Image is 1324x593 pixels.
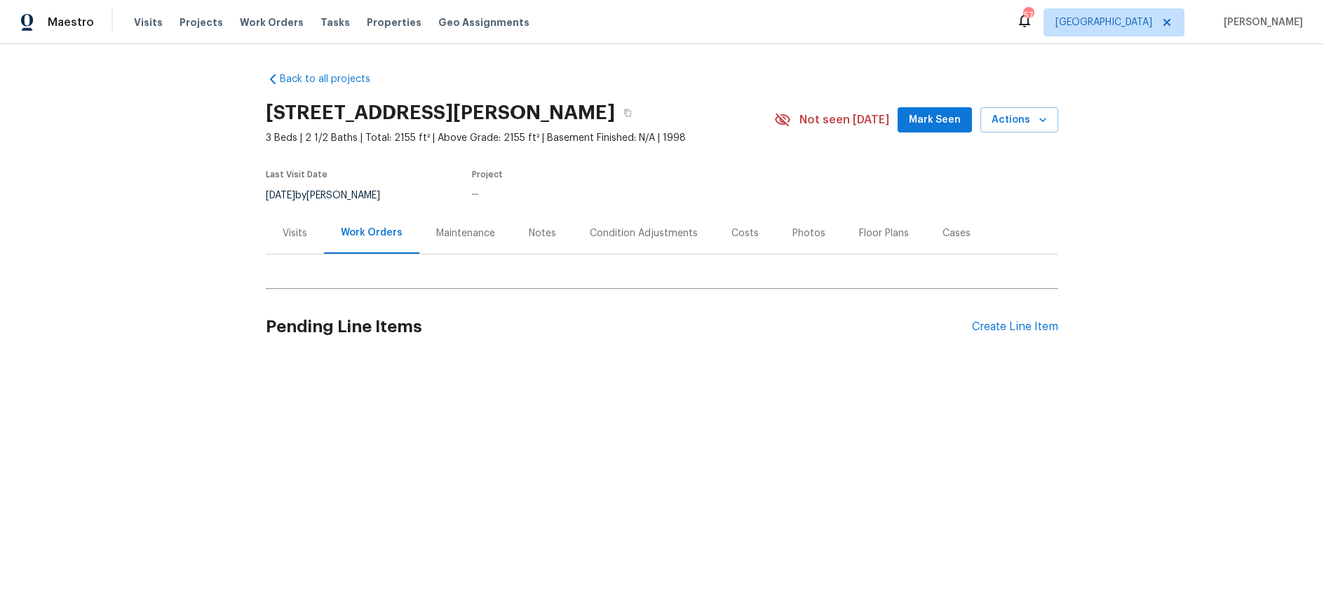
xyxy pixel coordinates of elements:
span: Geo Assignments [438,15,529,29]
span: Last Visit Date [266,170,327,179]
div: Notes [529,226,556,240]
button: Mark Seen [898,107,972,133]
div: Condition Adjustments [590,226,698,240]
div: ... [472,187,741,197]
span: Actions [992,111,1047,129]
span: Mark Seen [909,111,961,129]
span: Maestro [48,15,94,29]
h2: [STREET_ADDRESS][PERSON_NAME] [266,106,615,120]
div: Maintenance [436,226,495,240]
div: Cases [943,226,971,240]
span: Project [472,170,503,179]
span: [PERSON_NAME] [1218,15,1303,29]
span: Visits [134,15,163,29]
div: Costs [731,226,759,240]
span: 3 Beds | 2 1/2 Baths | Total: 2155 ft² | Above Grade: 2155 ft² | Basement Finished: N/A | 1998 [266,131,774,145]
span: Not seen [DATE] [799,113,889,127]
a: Back to all projects [266,72,400,86]
div: Work Orders [341,226,403,240]
button: Copy Address [615,100,640,125]
div: Visits [283,226,307,240]
h2: Pending Line Items [266,294,972,360]
div: 57 [1023,8,1033,22]
span: Properties [367,15,421,29]
span: Tasks [320,18,350,27]
span: [GEOGRAPHIC_DATA] [1055,15,1152,29]
span: [DATE] [266,191,295,200]
span: Work Orders [240,15,304,29]
div: by [PERSON_NAME] [266,187,397,204]
div: Photos [792,226,825,240]
button: Actions [980,107,1058,133]
div: Create Line Item [972,320,1058,334]
span: Projects [180,15,223,29]
div: Floor Plans [859,226,909,240]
